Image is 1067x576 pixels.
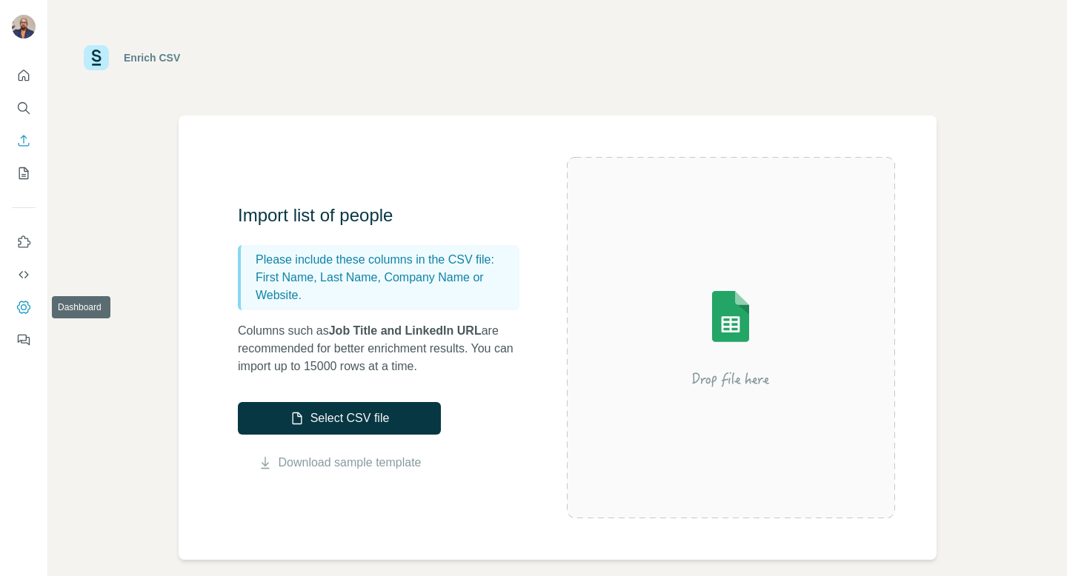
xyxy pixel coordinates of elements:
button: Download sample template [238,454,441,472]
button: Dashboard [12,294,36,321]
div: Enrich CSV [124,50,180,65]
p: First Name, Last Name, Company Name or Website. [256,269,513,304]
span: Job Title and LinkedIn URL [329,324,482,337]
a: Download sample template [279,454,422,472]
p: Columns such as are recommended for better enrichment results. You can import up to 15000 rows at... [238,322,534,375]
button: Use Surfe on LinkedIn [12,229,36,255]
button: Enrich CSV [12,127,36,154]
img: Surfe Logo [84,45,109,70]
h3: Import list of people [238,204,534,227]
button: Select CSV file [238,402,441,435]
p: Please include these columns in the CSV file: [256,251,513,269]
img: Avatar [12,15,36,38]
button: Search [12,95,36,121]
button: Quick start [12,62,36,89]
button: Use Surfe API [12,261,36,288]
button: Feedback [12,326,36,353]
img: Surfe Illustration - Drop file here or select below [597,249,864,426]
button: My lists [12,160,36,187]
